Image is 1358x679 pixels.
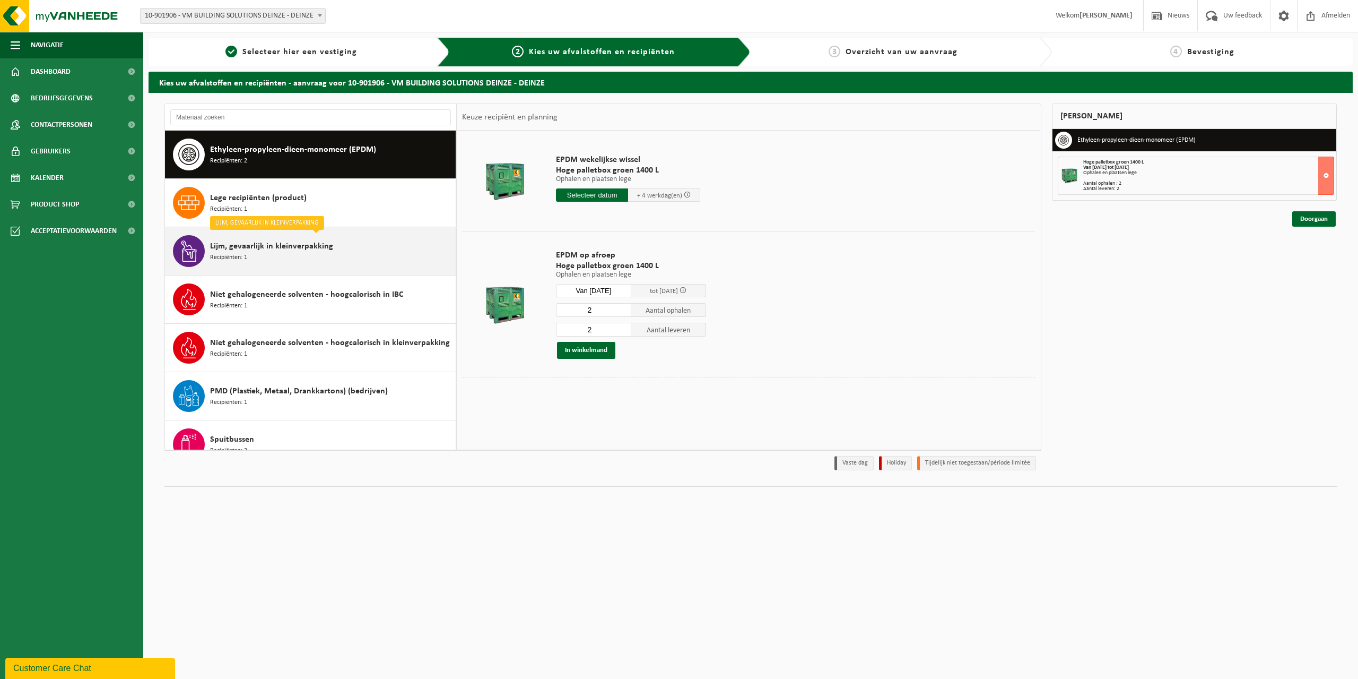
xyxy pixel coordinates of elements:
span: Niet gehalogeneerde solventen - hoogcalorisch in kleinverpakking [210,337,450,349]
strong: [PERSON_NAME] [1080,12,1133,20]
h2: Kies uw afvalstoffen en recipiënten - aanvraag voor 10-901906 - VM BUILDING SOLUTIONS DEINZE - DE... [149,72,1353,92]
span: Recipiënten: 1 [210,301,247,311]
span: Overzicht van uw aanvraag [846,48,957,56]
span: + 4 werkdag(en) [637,192,682,199]
iframe: chat widget [5,656,177,679]
span: Kies uw afvalstoffen en recipiënten [529,48,675,56]
span: Contactpersonen [31,111,92,138]
span: 3 [829,46,840,57]
span: Bedrijfsgegevens [31,85,93,111]
span: Recipiënten: 2 [210,156,247,166]
span: Gebruikers [31,138,71,165]
div: Aantal leveren: 2 [1083,186,1334,192]
span: PMD (Plastiek, Metaal, Drankkartons) (bedrijven) [210,385,388,398]
span: Recipiënten: 1 [210,204,247,214]
a: 1Selecteer hier een vestiging [154,46,429,58]
span: 10-901906 - VM BUILDING SOLUTIONS DEINZE - DEINZE [140,8,326,24]
a: Doorgaan [1292,211,1336,227]
button: In winkelmand [557,342,615,359]
button: PMD (Plastiek, Metaal, Drankkartons) (bedrijven) Recipiënten: 1 [165,372,456,420]
button: Lege recipiënten (product) Recipiënten: 1 [165,179,456,227]
h3: Ethyleen-propyleen-dieen-monomeer (EPDM) [1077,132,1196,149]
button: Spuitbussen Recipiënten: 2 [165,420,456,469]
input: Selecteer datum [556,188,628,202]
span: Recipiënten: 1 [210,398,247,408]
span: Aantal ophalen [631,303,707,317]
span: Lijm, gevaarlijk in kleinverpakking [210,240,333,253]
span: Niet gehalogeneerde solventen - hoogcalorisch in IBC [210,288,403,301]
span: Navigatie [31,32,64,58]
span: Aantal leveren [631,323,707,337]
p: Ophalen en plaatsen lege [556,271,706,279]
span: EPDM wekelijkse wissel [556,154,700,165]
strong: Van [DATE] tot [DATE] [1083,165,1129,170]
li: Holiday [879,456,912,470]
li: Vaste dag [834,456,874,470]
span: 10-901906 - VM BUILDING SOLUTIONS DEINZE - DEINZE [141,8,325,23]
span: Spuitbussen [210,433,254,446]
span: 4 [1170,46,1182,57]
span: Hoge palletbox groen 1400 L [556,261,706,271]
p: Ophalen en plaatsen lege [556,176,700,183]
span: Recipiënten: 2 [210,446,247,456]
span: Product Shop [31,191,79,218]
li: Tijdelijk niet toegestaan/période limitée [917,456,1036,470]
span: EPDM op afroep [556,250,706,261]
span: Kalender [31,165,64,191]
input: Materiaal zoeken [170,109,451,125]
span: Hoge palletbox groen 1400 L [1083,159,1144,165]
span: Ethyleen-propyleen-dieen-monomeer (EPDM) [210,143,376,156]
button: Niet gehalogeneerde solventen - hoogcalorisch in IBC Recipiënten: 1 [165,276,456,324]
div: Aantal ophalen : 2 [1083,181,1334,186]
div: [PERSON_NAME] [1052,104,1337,129]
span: Acceptatievoorwaarden [31,218,117,244]
span: Lege recipiënten (product) [210,192,307,204]
span: tot [DATE] [650,288,678,295]
span: Hoge palletbox groen 1400 L [556,165,700,176]
div: Keuze recipiënt en planning [457,104,563,131]
span: Selecteer hier een vestiging [242,48,357,56]
button: Ethyleen-propyleen-dieen-monomeer (EPDM) Recipiënten: 2 [165,131,456,179]
span: Bevestiging [1187,48,1234,56]
span: 1 [225,46,237,57]
input: Selecteer datum [556,284,631,297]
span: Dashboard [31,58,71,85]
div: Ophalen en plaatsen lege [1083,170,1334,176]
span: 2 [512,46,524,57]
span: Recipiënten: 1 [210,349,247,359]
button: Niet gehalogeneerde solventen - hoogcalorisch in kleinverpakking Recipiënten: 1 [165,324,456,372]
span: Recipiënten: 1 [210,253,247,263]
button: Lijm, gevaarlijk in kleinverpakking Recipiënten: 1 [165,227,456,276]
